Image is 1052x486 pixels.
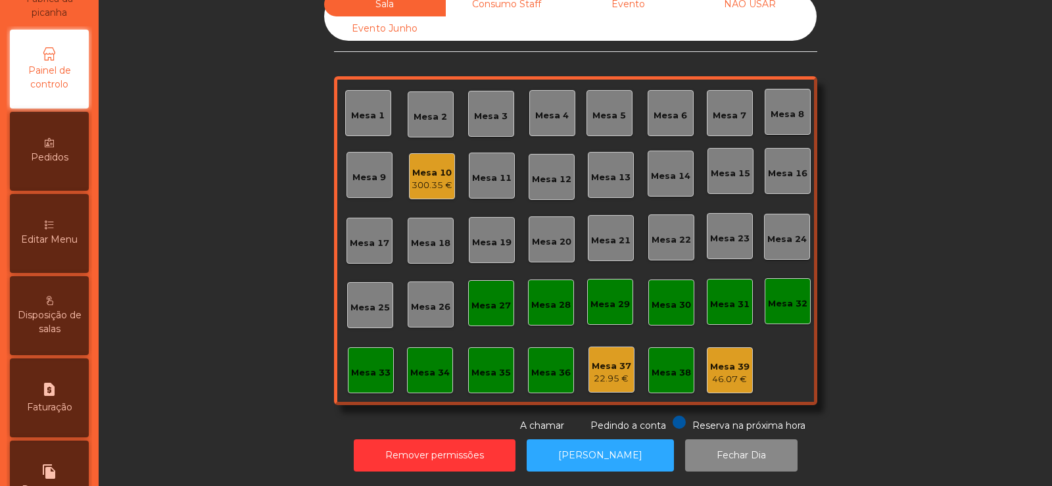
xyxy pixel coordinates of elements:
div: Mesa 25 [350,301,390,314]
div: Mesa 19 [472,236,512,249]
div: 300.35 € [412,179,452,192]
div: Mesa 26 [411,301,450,314]
div: Mesa 37 [592,360,631,373]
button: Fechar Dia [685,439,798,472]
div: Mesa 38 [652,366,691,379]
div: Mesa 39 [710,360,750,374]
div: Mesa 12 [532,173,571,186]
div: Mesa 14 [651,170,690,183]
span: Pedidos [31,151,68,164]
div: Mesa 3 [474,110,508,123]
i: request_page [41,381,57,397]
div: Mesa 30 [652,299,691,312]
div: Mesa 5 [592,109,626,122]
div: 46.07 € [710,373,750,386]
div: Mesa 24 [767,233,807,246]
div: Mesa 22 [652,233,691,247]
div: Mesa 18 [411,237,450,250]
span: Painel de controlo [13,64,85,91]
div: Mesa 15 [711,167,750,180]
div: Mesa 35 [471,366,511,379]
div: Mesa 8 [771,108,804,121]
div: Mesa 1 [351,109,385,122]
span: Editar Menu [21,233,78,247]
div: Mesa 36 [531,366,571,379]
div: Mesa 32 [768,297,807,310]
div: Mesa 21 [591,234,631,247]
div: Mesa 27 [471,299,511,312]
div: Mesa 33 [351,366,391,379]
span: Pedindo a conta [590,420,666,431]
div: Mesa 16 [768,167,807,180]
div: Mesa 4 [535,109,569,122]
div: Mesa 17 [350,237,389,250]
div: Mesa 6 [654,109,687,122]
span: Faturação [27,401,72,414]
div: Mesa 13 [591,171,631,184]
div: Mesa 28 [531,299,571,312]
div: Mesa 20 [532,235,571,249]
span: A chamar [520,420,564,431]
div: Mesa 2 [414,110,447,124]
span: Disposição de salas [13,308,85,336]
div: Mesa 11 [472,172,512,185]
span: Reserva na próxima hora [692,420,805,431]
div: Mesa 10 [412,166,452,180]
div: Mesa 29 [590,298,630,311]
div: Evento Junho [324,16,446,41]
button: Remover permissões [354,439,515,472]
i: file_copy [41,464,57,479]
div: Mesa 9 [352,171,386,184]
div: Mesa 23 [710,232,750,245]
div: 22.95 € [592,372,631,385]
div: Mesa 7 [713,109,746,122]
div: Mesa 31 [710,298,750,311]
div: Mesa 34 [410,366,450,379]
button: [PERSON_NAME] [527,439,674,472]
